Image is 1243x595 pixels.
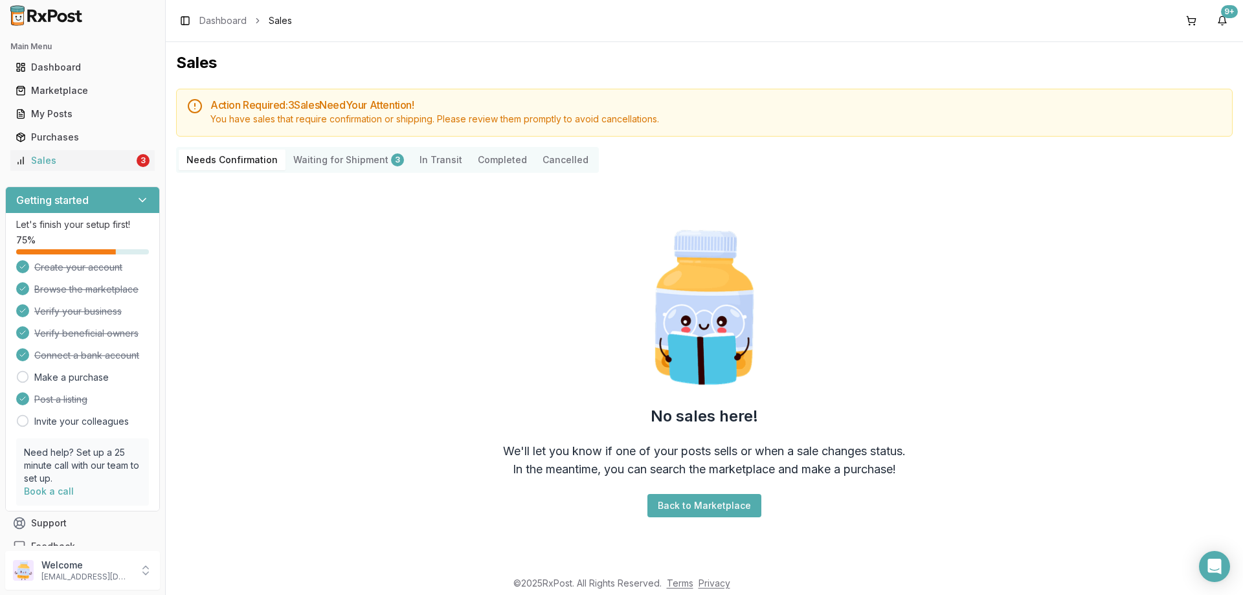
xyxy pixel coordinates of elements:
[1221,5,1238,18] div: 9+
[34,261,122,274] span: Create your account
[5,511,160,535] button: Support
[5,535,160,558] button: Feedback
[34,327,139,340] span: Verify beneficial owners
[1199,551,1230,582] div: Open Intercom Messenger
[10,56,155,79] a: Dashboard
[5,80,160,101] button: Marketplace
[16,154,134,167] div: Sales
[5,150,160,171] button: Sales3
[16,84,150,97] div: Marketplace
[34,415,129,428] a: Invite your colleagues
[24,486,74,497] a: Book a call
[651,406,758,427] h2: No sales here!
[199,14,247,27] a: Dashboard
[16,192,89,208] h3: Getting started
[34,371,109,384] a: Make a purchase
[16,131,150,144] div: Purchases
[34,349,139,362] span: Connect a bank account
[391,153,404,166] div: 3
[24,446,141,485] p: Need help? Set up a 25 minute call with our team to set up.
[34,305,122,318] span: Verify your business
[621,225,787,390] img: Smart Pill Bottle
[503,442,906,460] div: We'll let you know if one of your posts sells or when a sale changes status.
[16,218,149,231] p: Let's finish your setup first!
[5,57,160,78] button: Dashboard
[513,460,896,478] div: In the meantime, you can search the marketplace and make a purchase!
[16,107,150,120] div: My Posts
[41,559,131,572] p: Welcome
[10,41,155,52] h2: Main Menu
[199,14,292,27] nav: breadcrumb
[41,572,131,582] p: [EMAIL_ADDRESS][DOMAIN_NAME]
[269,14,292,27] span: Sales
[210,100,1222,110] h5: Action Required: 3 Sale s Need Your Attention!
[10,102,155,126] a: My Posts
[5,5,88,26] img: RxPost Logo
[470,150,535,170] button: Completed
[31,540,75,553] span: Feedback
[210,113,1222,126] div: You have sales that require confirmation or shipping. Please review them promptly to avoid cancel...
[286,150,412,170] button: Waiting for Shipment
[176,52,1233,73] h1: Sales
[10,126,155,149] a: Purchases
[179,150,286,170] button: Needs Confirmation
[137,154,150,167] div: 3
[699,578,730,589] a: Privacy
[16,61,150,74] div: Dashboard
[34,283,139,296] span: Browse the marketplace
[10,79,155,102] a: Marketplace
[34,393,87,406] span: Post a listing
[16,234,36,247] span: 75 %
[10,149,155,172] a: Sales3
[647,494,761,517] button: Back to Marketplace
[412,150,470,170] button: In Transit
[13,560,34,581] img: User avatar
[5,104,160,124] button: My Posts
[1212,10,1233,31] button: 9+
[5,127,160,148] button: Purchases
[535,150,596,170] button: Cancelled
[667,578,693,589] a: Terms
